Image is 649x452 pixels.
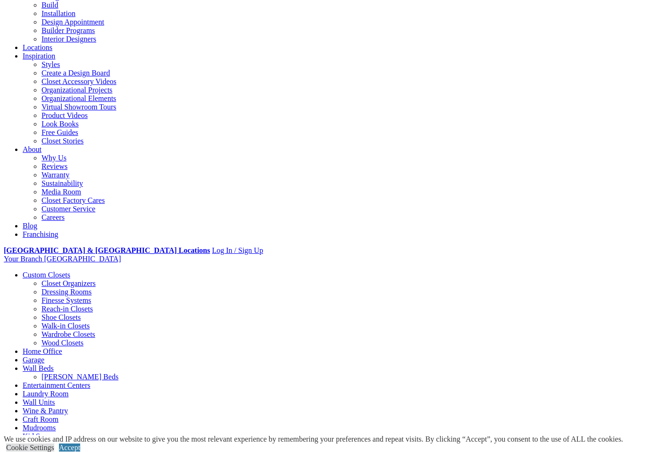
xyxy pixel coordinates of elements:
a: Custom Closets [23,271,70,279]
a: Laundry Room [23,390,68,398]
a: Create a Design Board [42,69,110,77]
a: Inspiration [23,52,55,60]
a: Build [42,1,58,9]
a: Walk-in Closets [42,322,90,330]
a: Franchising [23,230,58,238]
span: Your Branch [4,255,42,263]
a: Home Office [23,347,62,355]
a: Customer Service [42,205,95,213]
a: Cookie Settings [6,444,54,452]
a: Blog [23,222,37,230]
a: Closet Accessory Videos [42,77,116,85]
a: Your Branch [GEOGRAPHIC_DATA] [4,255,121,263]
a: Free Guides [42,128,78,136]
a: Wall Units [23,398,55,406]
a: [GEOGRAPHIC_DATA] & [GEOGRAPHIC_DATA] Locations [4,246,210,254]
div: We use cookies and IP address on our website to give you the most relevant experience by remember... [4,435,623,444]
a: Organizational Projects [42,86,112,94]
a: Closet Organizers [42,279,96,287]
a: Look Books [42,120,79,128]
a: Closet Stories [42,137,83,145]
a: Installation [42,9,75,17]
a: Warranty [42,171,69,179]
a: Accept [59,444,80,452]
a: Garage [23,356,44,364]
a: Organizational Elements [42,94,116,102]
a: Finesse Systems [42,296,91,304]
a: Wood Closets [42,339,83,347]
a: Design Appointment [42,18,104,26]
a: Media Room [42,188,81,196]
a: Wall Beds [23,364,54,372]
a: Interior Designers [42,35,96,43]
a: [PERSON_NAME] Beds [42,373,118,381]
a: Entertainment Centers [23,381,91,389]
a: Mudrooms [23,424,56,432]
a: Log In / Sign Up [212,246,263,254]
a: Reach-in Closets [42,305,93,313]
a: Wardrobe Closets [42,330,95,338]
a: Dressing Rooms [42,288,92,296]
a: Product Videos [42,111,88,119]
a: Wine & Pantry [23,407,68,415]
a: Builder Programs [42,26,95,34]
a: About [23,145,42,153]
a: Careers [42,213,65,221]
span: [GEOGRAPHIC_DATA] [44,255,121,263]
a: Reviews [42,162,67,170]
a: Why Us [42,154,67,162]
a: Locations [23,43,52,51]
a: Kid Spaces [23,432,57,440]
a: Closet Factory Cares [42,196,105,204]
a: Styles [42,60,60,68]
a: Virtual Showroom Tours [42,103,116,111]
a: Craft Room [23,415,58,423]
a: Shoe Closets [42,313,81,321]
a: Sustainability [42,179,83,187]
